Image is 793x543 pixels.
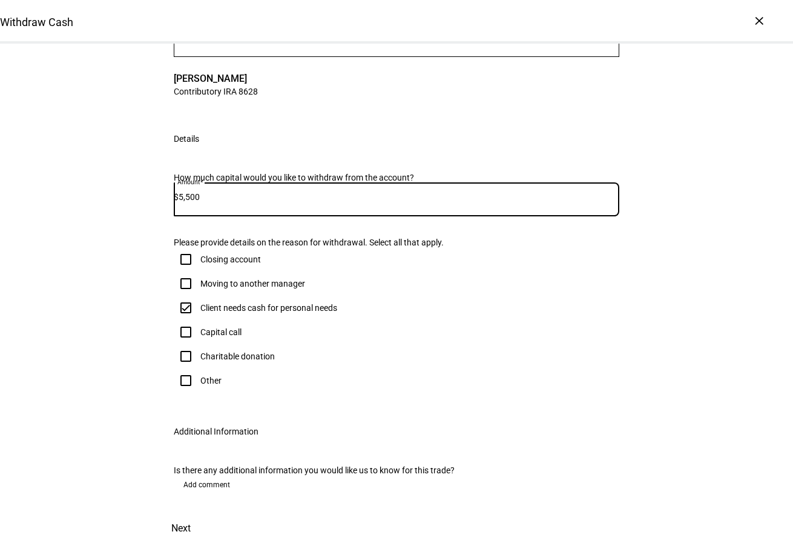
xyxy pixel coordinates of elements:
div: How much capital would you like to withdraw from the account? [174,173,619,182]
div: Client needs cash for personal needs [200,303,337,313]
div: Closing account [200,255,261,264]
div: Please provide details on the reason for withdrawal. Select all that apply. [174,238,619,247]
span: $ [174,192,179,202]
mat-label: Amount* [177,178,203,185]
span: [PERSON_NAME] [174,72,258,85]
span: Contributory IRA 8628 [174,85,258,97]
div: Capital call [200,327,242,337]
div: Moving to another manager [200,279,305,288]
div: × [749,11,769,30]
div: Other [200,376,222,385]
div: Charitable donation [200,351,275,361]
div: Details [174,134,199,144]
div: Is there any additional information you would like us to know for this trade? [174,465,619,475]
button: Next [154,514,208,543]
span: Next [171,514,191,543]
span: Add comment [183,475,230,495]
div: Additional Information [174,427,258,436]
button: Add comment [174,475,240,495]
